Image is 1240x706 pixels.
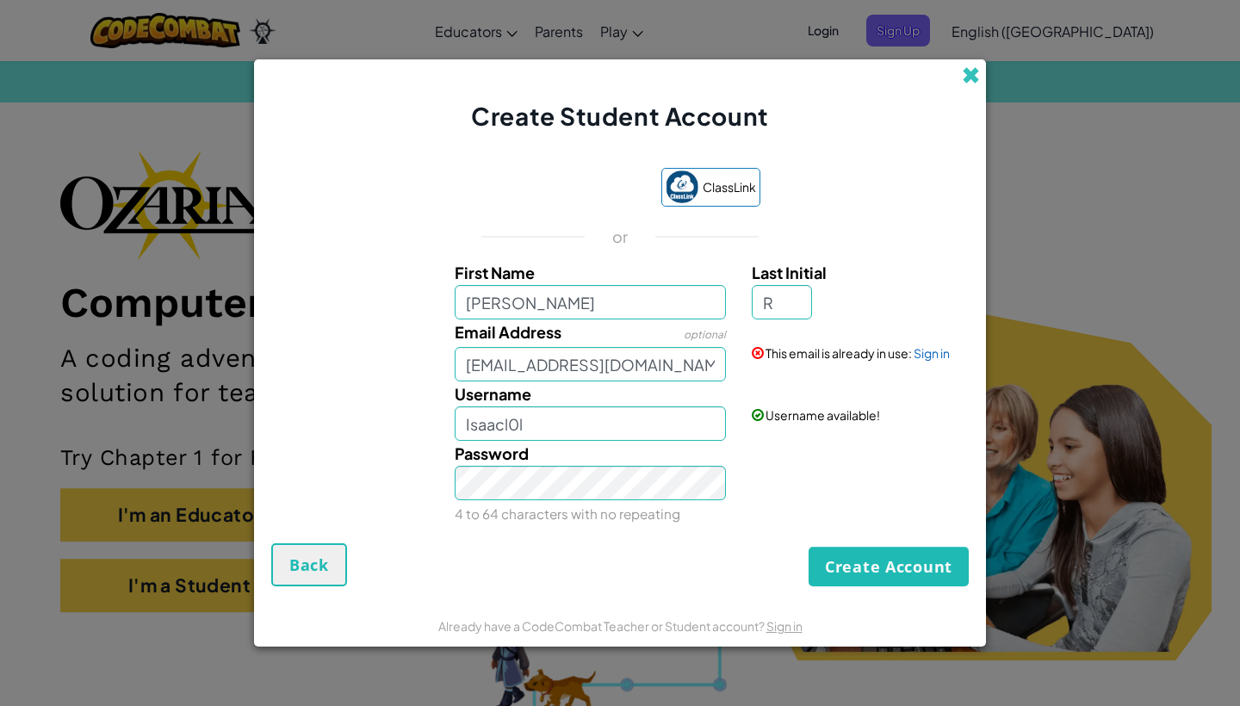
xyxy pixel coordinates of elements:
iframe: Botón de Acceder con Google [471,170,653,207]
p: or [612,226,629,247]
img: classlink-logo-small.png [666,170,698,203]
small: 4 to 64 characters with no repeating [455,505,680,522]
button: Back [271,543,347,586]
a: Sign in [766,618,803,634]
span: ClassLink [703,175,756,200]
span: Password [455,443,529,463]
button: Create Account [809,547,969,586]
span: Email Address [455,322,561,342]
span: Username available! [766,407,880,423]
span: This email is already in use: [766,345,912,361]
span: First Name [455,263,535,282]
span: Back [289,554,329,575]
span: Create Student Account [471,101,768,131]
span: Already have a CodeCombat Teacher or Student account? [438,618,766,634]
span: Username [455,384,531,404]
div: Acceder con Google. Se abre en una pestaña nueva [480,170,644,207]
span: optional [684,328,726,341]
a: Sign in [914,345,950,361]
span: Last Initial [752,263,827,282]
